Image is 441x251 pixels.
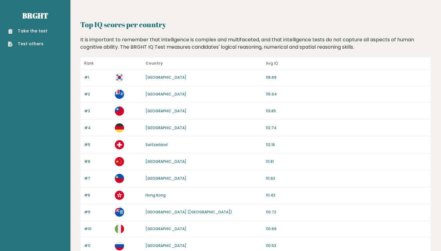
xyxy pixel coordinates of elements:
p: #10 [84,226,111,232]
img: it.svg [115,224,124,234]
p: 115.64 [266,92,427,97]
a: [GEOGRAPHIC_DATA] [145,75,187,80]
p: Avg IQ [266,60,427,67]
a: [GEOGRAPHIC_DATA] [145,243,187,248]
a: [GEOGRAPHIC_DATA] ([GEOGRAPHIC_DATA]) [145,209,232,215]
p: #9 [84,209,111,215]
img: ru.svg [115,241,124,250]
p: 112.16 [266,142,427,148]
p: #4 [84,125,111,131]
p: #3 [84,108,111,114]
p: 112.74 [266,125,427,131]
p: #11 [84,243,111,249]
div: It is important to remember that intelligence is complex and multifaceted, and that intelligence ... [78,36,434,51]
a: [GEOGRAPHIC_DATA] [145,159,187,164]
p: #6 [84,159,111,164]
a: Test others [8,41,47,47]
img: cn.svg [115,157,124,166]
a: [GEOGRAPHIC_DATA] [145,125,187,130]
p: #2 [84,92,111,97]
b: Country [145,61,163,66]
a: Take the test [8,28,47,34]
p: #1 [84,75,111,80]
p: 111.63 [266,176,427,181]
a: Hong Kong [145,193,166,198]
a: Switzerland [145,142,168,147]
img: hk.svg [115,191,124,200]
p: 116.69 [266,75,427,80]
img: kr.svg [115,73,124,82]
img: ch.svg [115,140,124,149]
a: [GEOGRAPHIC_DATA] [145,176,187,181]
img: de.svg [115,123,124,133]
img: fk.svg [115,208,124,217]
p: 110.53 [266,243,427,249]
a: [GEOGRAPHIC_DATA] [145,226,187,231]
p: 111.42 [266,193,427,198]
h2: Top IQ scores per country [80,19,431,30]
p: 110.69 [266,226,427,232]
p: 111.81 [266,159,427,164]
p: 110.72 [266,209,427,215]
img: tw.svg [115,107,124,116]
img: tf.svg [115,90,124,99]
img: li.svg [115,174,124,183]
a: Brght [22,11,48,21]
p: #7 [84,176,111,181]
a: [GEOGRAPHIC_DATA] [145,108,187,114]
p: Rank [84,60,111,67]
p: #5 [84,142,111,148]
p: #8 [84,193,111,198]
a: [GEOGRAPHIC_DATA] [145,92,187,97]
p: 113.85 [266,108,427,114]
